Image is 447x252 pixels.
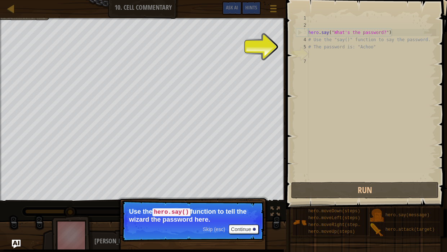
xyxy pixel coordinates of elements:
div: 7 [296,58,308,65]
div: 6 [296,51,308,58]
span: hero.say(message) [385,213,429,218]
span: hero.moveUp(steps) [308,229,355,234]
img: portrait.png [293,216,307,229]
code: hero.say() [152,208,190,216]
div: 3 [296,29,308,36]
div: 1 [296,14,308,22]
span: Hints [245,4,257,11]
div: 5 [296,43,308,51]
span: hero.moveLeft(steps) [308,216,360,221]
span: hero.moveRight(steps) [308,222,363,227]
button: Run [291,182,439,199]
button: Show game menu [264,1,282,18]
span: Ask AI [226,4,238,11]
img: portrait.png [370,209,384,222]
p: Use the function to tell the wizard the password here. [129,208,257,223]
span: Skip (esc) [203,226,225,232]
button: Continue [229,225,259,234]
span: hero.attack(target) [385,227,435,232]
div: 4 [296,36,308,43]
div: 2 [296,22,308,29]
button: Ask AI [222,1,242,15]
img: portrait.png [370,223,384,237]
span: hero.moveDown(steps) [308,209,360,214]
button: Ask AI [12,240,21,248]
